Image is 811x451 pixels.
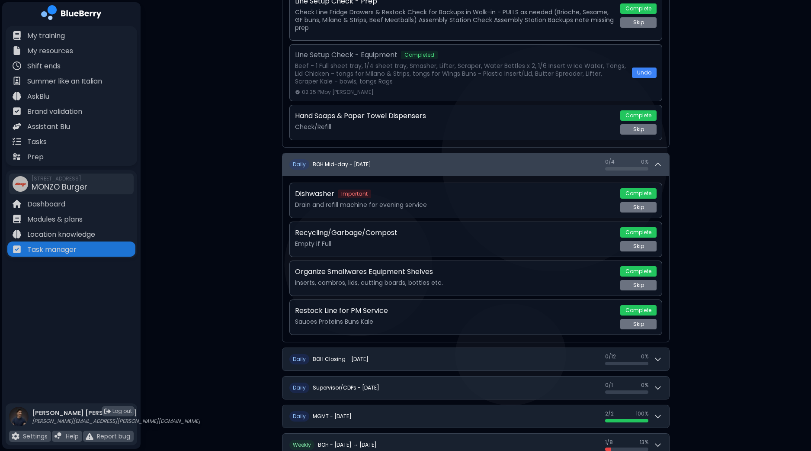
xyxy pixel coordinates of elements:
[282,405,669,428] button: DailyMGMT - [DATE]2/2100%
[296,412,306,420] span: aily
[27,106,82,117] p: Brand validation
[605,382,613,389] span: 0 / 1
[66,432,79,440] p: Help
[296,384,306,391] span: aily
[295,62,627,85] p: Beef - 1 Full sheet tray, 1/4 sheet tray, Smasher, Lifter, Scraper, Water Bottles x 2, 1/6 Insert...
[302,89,374,96] span: 02:35 PM by [PERSON_NAME]
[313,384,379,391] h2: Supervisor/CDPs - [DATE]
[27,214,83,225] p: Modules & plans
[295,189,334,199] p: Dishwasher
[13,137,21,146] img: file icon
[620,3,657,14] button: Complete
[620,202,657,213] button: Skip
[27,245,77,255] p: Task manager
[27,137,47,147] p: Tasks
[289,383,309,393] span: D
[13,152,21,161] img: file icon
[636,410,648,417] span: 100 %
[27,199,65,209] p: Dashboard
[54,432,62,440] img: file icon
[295,306,388,316] p: Restock Line for PM Service
[41,5,102,23] img: company logo
[620,227,657,238] button: Complete
[295,123,615,131] p: Check/Refill
[295,267,433,277] p: Organize Smallwares Equipment Shelves
[289,159,309,170] span: D
[13,77,21,85] img: file icon
[32,409,200,417] p: [PERSON_NAME] [PERSON_NAME]
[620,266,657,277] button: Complete
[296,161,306,168] span: aily
[112,408,132,415] span: Log out
[295,318,615,325] p: Sauces Proteins Buns Kale
[296,355,306,363] span: aily
[620,280,657,290] button: Skip
[620,124,657,135] button: Skip
[13,200,21,208] img: file icon
[282,348,669,370] button: DailyBOH Closing - [DATE]0/120%
[27,91,49,102] p: AskBlu
[295,201,615,209] p: Drain and refill machine for evening service
[13,230,21,238] img: file icon
[605,439,613,446] span: 1 / 8
[632,68,657,78] button: Undo
[13,215,21,223] img: file icon
[620,17,657,28] button: Skip
[620,305,657,316] button: Complete
[313,356,369,363] h2: BOH Closing - [DATE]
[641,158,648,165] span: 0 %
[32,418,200,425] p: [PERSON_NAME][EMAIL_ADDRESS][PERSON_NAME][DOMAIN_NAME]
[295,279,615,287] p: inserts, cambros, lids, cutting boards, bottles etc.
[27,122,70,132] p: Assistant Blu
[32,175,87,182] span: [STREET_ADDRESS]
[313,413,352,420] h2: MGMT - [DATE]
[27,46,73,56] p: My resources
[282,377,669,399] button: DailySupervisor/CDPs - [DATE]0/10%
[97,432,130,440] p: Report bug
[295,240,615,248] p: Empty if Full
[641,353,648,360] span: 0 %
[605,410,614,417] span: 2 / 2
[13,46,21,55] img: file icon
[289,354,309,364] span: D
[620,110,657,121] button: Complete
[289,411,309,422] span: D
[620,241,657,251] button: Skip
[640,439,648,446] span: 13 %
[620,188,657,199] button: Complete
[13,61,21,70] img: file icon
[13,107,21,116] img: file icon
[318,441,377,448] h2: BOH - [DATE] → [DATE]
[282,153,669,176] button: DailyBOH Mid-day - [DATE]0/40%
[401,51,438,59] span: Completed
[620,319,657,329] button: Skip
[295,50,397,60] p: Line Setup Check - Equipment
[641,382,648,389] span: 0 %
[27,76,102,87] p: Summer like an Italian
[27,31,65,41] p: My training
[313,161,371,168] h2: BOH Mid-day - [DATE]
[605,158,615,165] span: 0 / 4
[338,190,371,198] span: Important
[27,229,95,240] p: Location knowledge
[605,353,616,360] span: 0 / 12
[86,432,93,440] img: file icon
[32,181,87,192] span: MONZO Burger
[289,440,314,450] span: W
[13,176,28,192] img: company thumbnail
[9,407,29,435] img: profile photo
[295,111,426,121] p: Hand Soaps & Paper Towel Dispensers
[298,441,311,448] span: eekly
[13,92,21,100] img: file icon
[295,228,397,238] p: Recycling/Garbage/Compost
[104,408,111,415] img: logout
[27,152,44,162] p: Prep
[13,245,21,254] img: file icon
[295,8,615,32] p: Check Line Fridge Drawers & Restock Check for Backups in Walk-in - PULLS as needed (Brioche, Sesa...
[27,61,61,71] p: Shift ends
[23,432,48,440] p: Settings
[13,31,21,40] img: file icon
[12,432,19,440] img: file icon
[13,122,21,131] img: file icon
